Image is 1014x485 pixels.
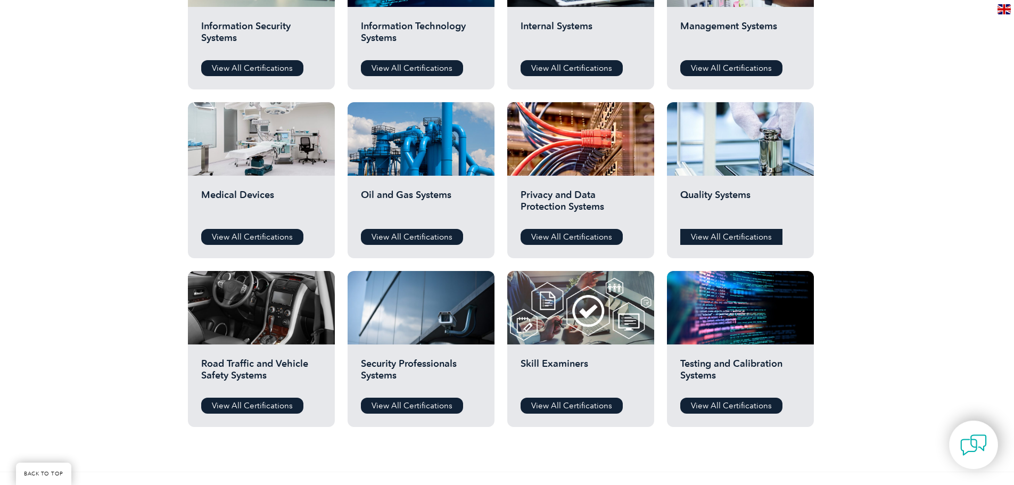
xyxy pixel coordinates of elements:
[521,20,641,52] h2: Internal Systems
[361,189,481,221] h2: Oil and Gas Systems
[361,398,463,414] a: View All Certifications
[680,189,801,221] h2: Quality Systems
[521,229,623,245] a: View All Certifications
[201,60,303,76] a: View All Certifications
[201,229,303,245] a: View All Certifications
[680,358,801,390] h2: Testing and Calibration Systems
[680,20,801,52] h2: Management Systems
[680,229,782,245] a: View All Certifications
[521,189,641,221] h2: Privacy and Data Protection Systems
[960,432,987,458] img: contact-chat.png
[680,60,782,76] a: View All Certifications
[361,20,481,52] h2: Information Technology Systems
[680,398,782,414] a: View All Certifications
[201,20,321,52] h2: Information Security Systems
[16,463,71,485] a: BACK TO TOP
[361,358,481,390] h2: Security Professionals Systems
[201,189,321,221] h2: Medical Devices
[521,398,623,414] a: View All Certifications
[997,4,1011,14] img: en
[361,229,463,245] a: View All Certifications
[361,60,463,76] a: View All Certifications
[521,358,641,390] h2: Skill Examiners
[201,398,303,414] a: View All Certifications
[201,358,321,390] h2: Road Traffic and Vehicle Safety Systems
[521,60,623,76] a: View All Certifications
